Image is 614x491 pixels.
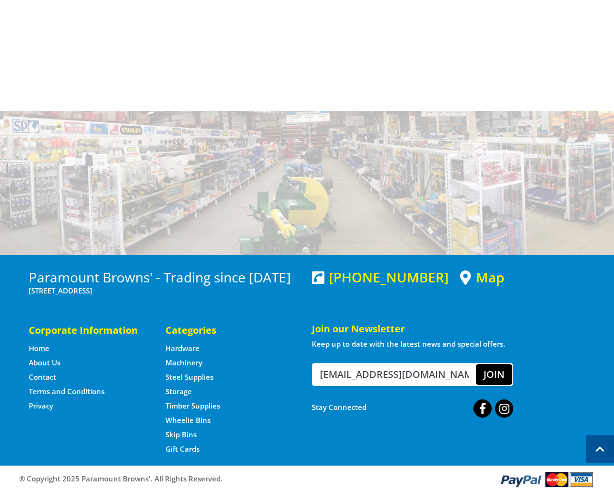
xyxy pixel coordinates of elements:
a: Go to the Timber Supplies page [165,401,220,411]
div: Stay Connected [312,396,513,419]
button: Join [476,364,512,385]
a: Go to the Machinery page [165,358,202,368]
a: Go to the Wheelie Bins page [165,415,211,425]
h5: Join our Newsletter [312,322,585,336]
h5: Corporate Information [29,324,146,337]
h3: Paramount Browns' - Trading since [DATE] [29,269,302,285]
h5: Categories [165,324,283,337]
a: Go to the Contact page [29,372,56,382]
a: Go to the Privacy page [29,401,53,411]
img: PayPal, Mastercard, Visa accepted [499,470,595,488]
a: Go to the Home page [29,343,49,353]
a: Go to the Hardware page [165,343,200,353]
div: ® Copyright 2025 Paramount Browns'. All Rights Reserved. [10,470,604,488]
p: Keep up to date with the latest news and special offers. [312,338,585,350]
a: Go to the Gift Cards page [165,444,200,454]
a: Go to the Skip Bins page [165,430,197,440]
a: Go to the Steel Supplies page [165,372,213,382]
p: [STREET_ADDRESS] [29,285,302,296]
a: Go to the Terms and Conditions page [29,386,105,397]
input: Your email address [313,364,476,385]
a: View a map of Gepps Cross location [460,269,504,285]
a: Go to the About Us page [29,358,60,368]
a: Go to the Storage page [165,386,192,397]
div: [PHONE_NUMBER] [312,269,449,285]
